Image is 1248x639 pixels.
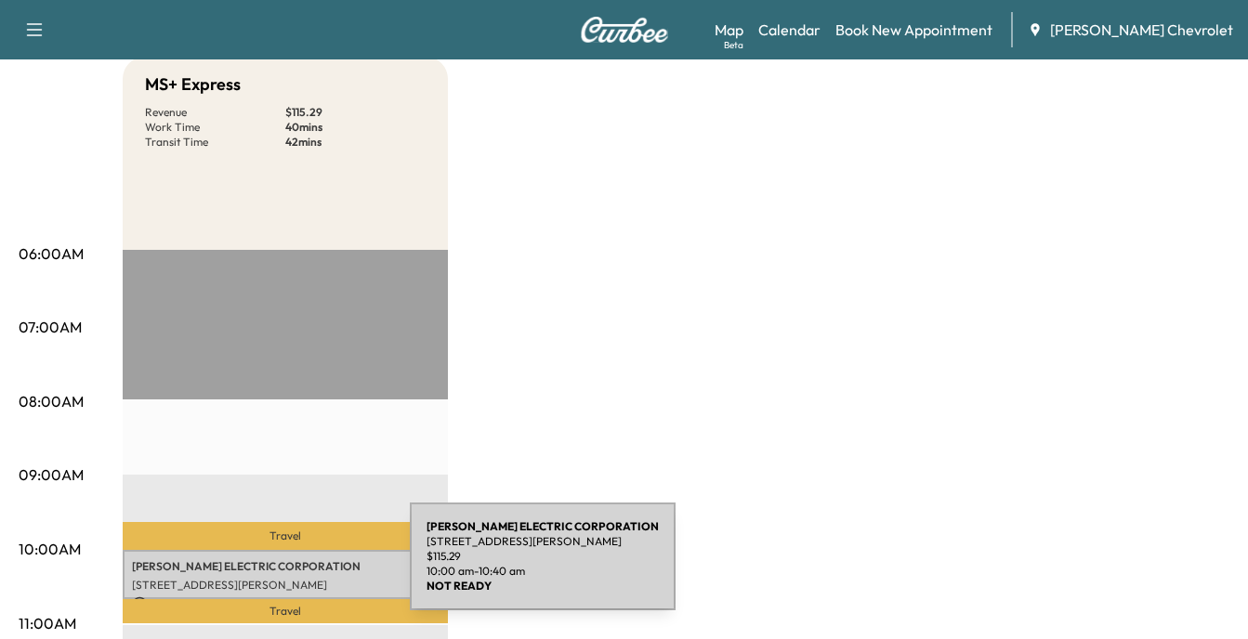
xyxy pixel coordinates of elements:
[132,578,439,593] p: [STREET_ADDRESS][PERSON_NAME]
[132,559,439,574] p: [PERSON_NAME] ELECTRIC CORPORATION
[145,120,285,135] p: Work Time
[132,596,439,613] p: $ 115.29
[145,72,241,98] h5: MS+ Express
[19,390,84,412] p: 08:00AM
[19,538,81,560] p: 10:00AM
[835,19,992,41] a: Book New Appointment
[427,519,659,533] b: [PERSON_NAME] ELECTRIC CORPORATION
[715,19,743,41] a: MapBeta
[19,612,76,634] p: 11:00AM
[427,579,492,593] b: NOT READY
[1050,19,1233,41] span: [PERSON_NAME] Chevrolet
[145,135,285,150] p: Transit Time
[285,135,426,150] p: 42 mins
[19,242,84,265] p: 06:00AM
[19,463,84,486] p: 09:00AM
[758,19,821,41] a: Calendar
[427,564,659,579] p: 10:00 am - 10:40 am
[724,38,743,52] div: Beta
[19,316,82,338] p: 07:00AM
[123,599,448,623] p: Travel
[580,17,669,43] img: Curbee Logo
[285,105,426,120] p: $ 115.29
[427,549,659,564] p: $ 115.29
[285,120,426,135] p: 40 mins
[123,522,448,550] p: Travel
[145,105,285,120] p: Revenue
[427,534,659,549] p: [STREET_ADDRESS][PERSON_NAME]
